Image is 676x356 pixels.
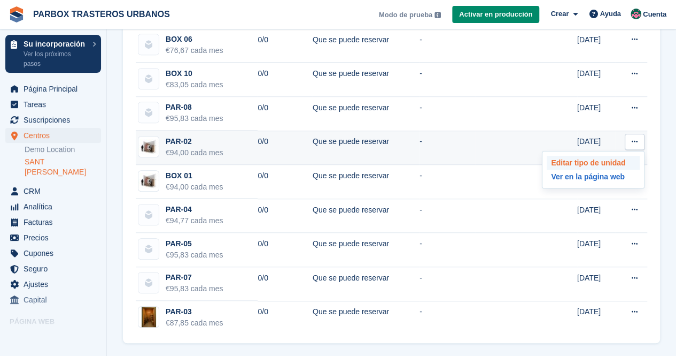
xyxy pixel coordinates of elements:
[24,81,88,96] span: Página Principal
[166,136,223,147] div: PAR-02
[313,301,419,335] td: Que se puede reservar
[258,301,313,335] td: 0/0
[24,261,88,276] span: Seguro
[138,102,159,123] img: blank-unit-type-icon-ffbac7b88ba66c5e286b0e438baccc4b9c83835d4c34f86887a83fc20ec27e7b.svg
[166,283,223,294] div: €95,83 cada mes
[24,199,88,214] span: Analítica
[138,69,159,89] img: blank-unit-type-icon-ffbac7b88ba66c5e286b0e438baccc4b9c83835d4c34f86887a83fc20ec27e7b.svg
[5,128,101,143] a: menu
[25,157,101,177] a: SANT [PERSON_NAME]
[577,131,616,165] td: [DATE]
[419,165,476,199] td: -
[5,35,101,73] a: Su incorporación Ver los próximos pasos
[459,9,532,20] span: Activar en producción
[258,267,313,301] td: 0/0
[25,145,101,155] a: Demo Location
[313,63,419,97] td: Que se puede reservar
[547,170,640,184] a: Ver en la página web
[24,330,88,345] span: página web
[166,34,223,45] div: BOX 06
[24,128,88,143] span: Centros
[24,215,88,230] span: Facturas
[166,147,223,158] div: €94,00 cada mes
[142,306,156,328] img: WhatsApp%20Image%202025-08-11%20at%2011.17.14.jpeg
[5,230,101,245] a: menu
[24,97,88,112] span: Tareas
[419,199,476,233] td: -
[5,215,101,230] a: menu
[24,184,88,199] span: CRM
[258,233,313,267] td: 0/0
[166,68,223,79] div: BOX 10
[5,81,101,96] a: menu
[379,10,432,20] span: Modo de prueba
[419,233,476,267] td: -
[166,79,223,90] div: €83,05 cada mes
[577,97,616,131] td: [DATE]
[166,306,223,317] div: PAR-03
[166,181,223,193] div: €94,00 cada mes
[577,301,616,335] td: [DATE]
[5,97,101,112] a: menu
[313,233,419,267] td: Que se puede reservar
[313,199,419,233] td: Que se puede reservar
[631,9,641,19] img: Jose Manuel
[166,238,223,249] div: PAR-05
[5,246,101,261] a: menu
[419,301,476,335] td: -
[313,165,419,199] td: Que se puede reservar
[5,184,101,199] a: menu
[166,170,223,181] div: BOX 01
[138,239,159,259] img: blank-unit-type-icon-ffbac7b88ba66c5e286b0e438baccc4b9c83835d4c34f86887a83fc20ec27e7b.svg
[258,63,313,97] td: 0/0
[258,28,313,63] td: 0/0
[452,6,539,24] a: Activar en producción
[138,173,159,188] img: 3m2-unit.jpg
[29,5,174,23] a: PARBOX TRASTEROS URBANOS
[24,277,88,292] span: Ajustes
[313,97,419,131] td: Que se puede reservar
[166,317,223,329] div: €87,85 cada mes
[138,139,159,155] img: 3m2-unit.jpg
[24,230,88,245] span: Precios
[313,267,419,301] td: Que se puede reservar
[166,272,223,283] div: PAR-07
[5,261,101,276] a: menu
[577,199,616,233] td: [DATE]
[166,215,223,226] div: €94,77 cada mes
[577,63,616,97] td: [DATE]
[166,249,223,261] div: €95,83 cada mes
[577,28,616,63] td: [DATE]
[138,204,159,225] img: blank-unit-type-icon-ffbac7b88ba66c5e286b0e438baccc4b9c83835d4c34f86887a83fc20ec27e7b.svg
[24,292,88,307] span: Capital
[419,267,476,301] td: -
[166,45,223,56] div: €76,67 cada mes
[88,331,101,344] a: Vista previa de la tienda
[24,49,87,69] p: Ver los próximos pasos
[5,199,101,214] a: menu
[138,272,159,293] img: blank-unit-type-icon-ffbac7b88ba66c5e286b0e438baccc4b9c83835d4c34f86887a83fc20ec27e7b.svg
[577,267,616,301] td: [DATE]
[258,131,313,165] td: 0/0
[258,165,313,199] td: 0/0
[5,292,101,307] a: menu
[643,9,666,20] span: Cuenta
[9,6,25,22] img: stora-icon-8386f47178a22dfd0bd8f6a31ec36ba5ce8667c1dd55bd0f319d3a0aa187defe.svg
[600,9,621,19] span: Ayuda
[5,112,101,127] a: menu
[5,277,101,292] a: menu
[419,97,476,131] td: -
[138,34,159,55] img: blank-unit-type-icon-ffbac7b88ba66c5e286b0e438baccc4b9c83835d4c34f86887a83fc20ec27e7b.svg
[258,97,313,131] td: 0/0
[313,28,419,63] td: Que se puede reservar
[577,233,616,267] td: [DATE]
[547,156,640,170] a: Editar tipo de unidad
[166,113,223,124] div: €95,83 cada mes
[166,102,223,113] div: PAR-08
[419,131,476,165] td: -
[313,131,419,165] td: Que se puede reservar
[419,28,476,63] td: -
[10,316,106,327] span: Página web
